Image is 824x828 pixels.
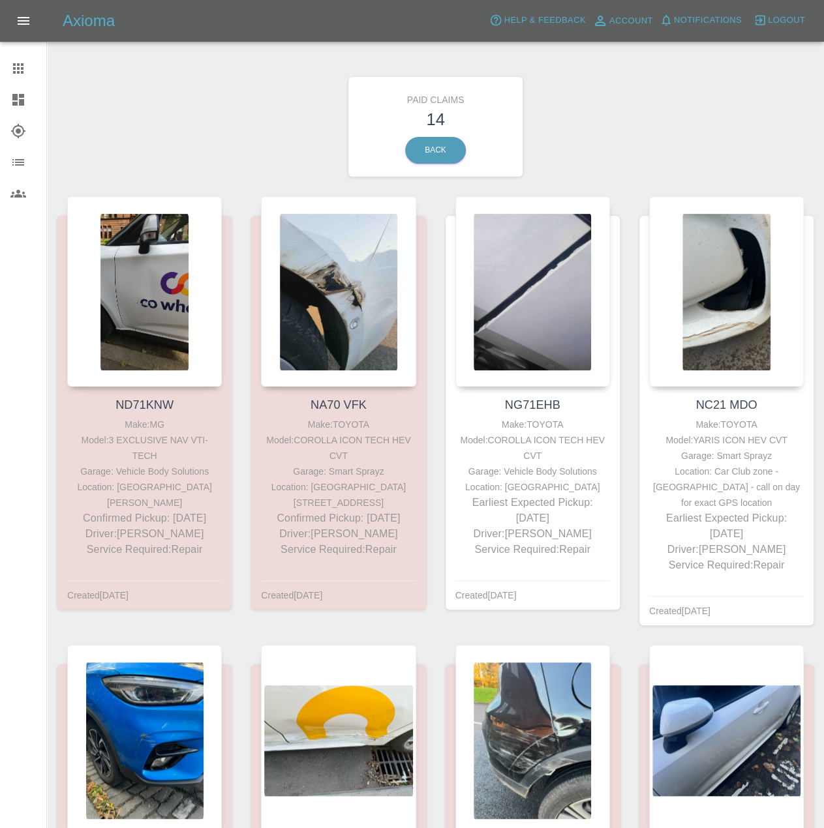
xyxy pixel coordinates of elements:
p: Service Required: Repair [264,542,412,557]
div: Make: TOYOTA [459,417,607,432]
p: Earliest Expected Pickup: [DATE] [652,510,801,542]
div: Model: COROLLA ICON TECH HEV CVT [459,432,607,464]
div: Make: TOYOTA [264,417,412,432]
div: Make: MG [70,417,219,432]
div: Location: [GEOGRAPHIC_DATA] [459,479,607,495]
button: Notifications [656,10,745,31]
a: ND71KNW [115,398,174,411]
p: Driver: [PERSON_NAME] [70,526,219,542]
div: Created [DATE] [649,603,710,619]
div: Model: 3 EXCLUSIVE NAV VTI-TECH [70,432,219,464]
h6: Paid Claims [358,87,513,107]
p: Confirmed Pickup: [DATE] [264,510,412,526]
div: Created [DATE] [455,587,517,603]
p: Driver: [PERSON_NAME] [652,542,801,557]
p: Driver: [PERSON_NAME] [264,526,412,542]
div: Make: TOYOTA [652,417,801,432]
p: Confirmed Pickup: [DATE] [70,510,219,526]
span: Logout [768,13,805,28]
a: Back [405,137,466,164]
p: Service Required: Repair [652,557,801,573]
div: Location: [GEOGRAPHIC_DATA][STREET_ADDRESS] [264,479,412,510]
p: Earliest Expected Pickup: [DATE] [459,495,607,526]
button: Help & Feedback [486,10,588,31]
p: Service Required: Repair [70,542,219,557]
div: Model: YARIS ICON HEV CVT [652,432,801,448]
div: Created [DATE] [261,587,322,603]
span: Account [609,14,653,29]
span: Help & Feedback [504,13,585,28]
div: Garage: Smart Sprayz [264,464,412,479]
a: NA70 VFK [311,398,367,411]
h3: 14 [358,107,513,132]
p: Driver: [PERSON_NAME] [459,526,607,542]
h5: Axioma [63,10,115,31]
div: Location: Car Club zone - [GEOGRAPHIC_DATA] - call on day for exact GPS location [652,464,801,510]
button: Open drawer [8,5,39,37]
div: Garage: Vehicle Body Solutions [459,464,607,479]
div: Model: COROLLA ICON TECH HEV CVT [264,432,412,464]
p: Service Required: Repair [459,542,607,557]
span: Notifications [674,13,742,28]
button: Logout [750,10,808,31]
div: Garage: Vehicle Body Solutions [70,464,219,479]
a: NC21 MDO [695,398,757,411]
div: Garage: Smart Sprayz [652,448,801,464]
a: NG71EHB [505,398,560,411]
a: Account [589,10,656,31]
div: Created [DATE] [67,587,129,603]
div: Location: [GEOGRAPHIC_DATA][PERSON_NAME] [70,479,219,510]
